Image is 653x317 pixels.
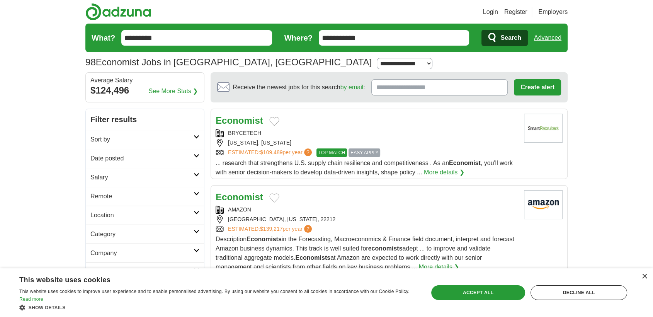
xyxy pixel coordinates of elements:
[534,30,561,46] a: Advanced
[260,149,282,155] span: $109,489
[216,236,514,270] span: Description in the Forecasting, Macroeconomics & Finance field document, interpret and forecast A...
[216,192,263,202] a: Economist
[431,285,525,300] div: Accept all
[228,148,313,157] a: ESTIMATED:$109,489per year?
[481,30,527,46] button: Search
[90,154,194,163] h2: Date posted
[86,244,204,262] a: Company
[504,7,527,17] a: Register
[531,285,627,300] div: Decline all
[247,236,282,242] strong: Economists
[19,289,410,294] span: This website uses cookies to improve user experience and to enable personalised advertising. By u...
[86,225,204,244] a: Category
[483,7,498,17] a: Login
[90,211,194,220] h2: Location
[368,245,403,252] strong: economists
[514,79,561,95] button: Create alert
[269,193,279,203] button: Add to favorite jobs
[260,226,282,232] span: $139,217
[86,262,204,281] a: Employment type
[340,84,364,90] a: by email
[90,173,194,182] h2: Salary
[228,206,251,213] a: AMAZON
[86,149,204,168] a: Date posted
[149,87,198,96] a: See More Stats ❯
[228,225,313,233] a: ESTIMATED:$139,217per year?
[349,148,380,157] span: EASY APPLY
[90,192,194,201] h2: Remote
[90,268,194,277] h2: Employment type
[304,225,312,233] span: ?
[449,160,481,166] strong: Economist
[86,206,204,225] a: Location
[90,135,194,144] h2: Sort by
[216,129,518,137] div: BRYCETECH
[216,215,518,223] div: [GEOGRAPHIC_DATA], [US_STATE], 22212
[19,297,43,302] a: Read more, opens a new window
[216,160,513,176] span: ... research that strengthens U.S. supply chain resilience and competitiveness . As an , you'll w...
[295,254,330,261] strong: Economists
[85,3,151,20] img: Adzuna logo
[216,115,263,126] a: Economist
[524,114,563,143] img: Company logo
[19,303,416,311] div: Show details
[304,148,312,156] span: ?
[92,32,115,44] label: What?
[419,262,459,272] a: More details ❯
[85,55,96,69] span: 98
[284,32,313,44] label: Where?
[641,274,647,280] div: Close
[90,249,194,258] h2: Company
[86,168,204,187] a: Salary
[90,84,199,97] div: $124,496
[86,109,204,130] h2: Filter results
[86,187,204,206] a: Remote
[316,148,347,157] span: TOP MATCH
[500,30,521,46] span: Search
[90,230,194,239] h2: Category
[524,190,563,219] img: Amazon logo
[85,57,372,67] h1: Economist Jobs in [GEOGRAPHIC_DATA], [GEOGRAPHIC_DATA]
[269,117,279,126] button: Add to favorite jobs
[424,168,464,177] a: More details ❯
[233,83,365,92] span: Receive the newest jobs for this search :
[29,305,66,310] span: Show details
[19,273,397,285] div: This website uses cookies
[216,139,518,147] div: [US_STATE], [US_STATE]
[538,7,568,17] a: Employers
[90,77,199,84] div: Average Salary
[86,130,204,149] a: Sort by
